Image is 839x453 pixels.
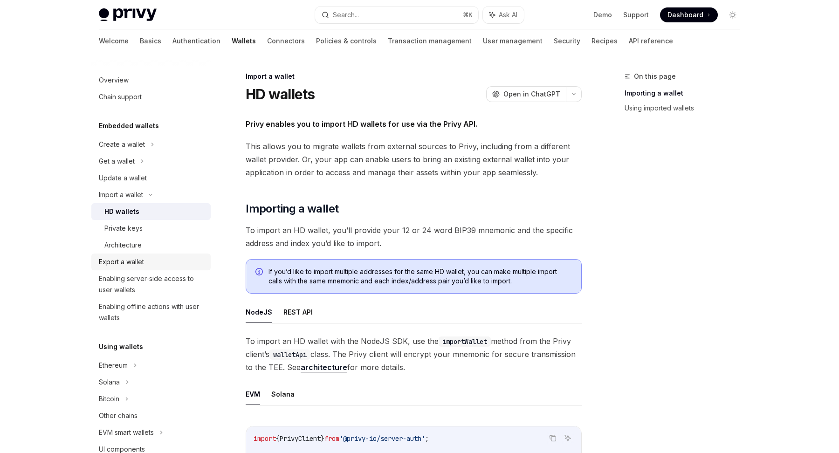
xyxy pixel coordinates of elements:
[99,341,143,352] h5: Using wallets
[246,119,477,129] strong: Privy enables you to import HD wallets for use via the Privy API.
[99,360,128,371] div: Ethereum
[315,7,478,23] button: Search...⌘K
[463,11,473,19] span: ⌘ K
[503,89,560,99] span: Open in ChatGPT
[99,8,157,21] img: light logo
[99,393,119,405] div: Bitcoin
[483,7,524,23] button: Ask AI
[255,268,265,277] svg: Info
[629,30,673,52] a: API reference
[91,237,211,254] a: Architecture
[99,172,147,184] div: Update a wallet
[99,301,205,323] div: Enabling offline actions with user wallets
[91,220,211,237] a: Private keys
[280,434,321,443] span: PrivyClient
[246,86,315,103] h1: HD wallets
[593,10,612,20] a: Demo
[104,206,139,217] div: HD wallets
[623,10,649,20] a: Support
[324,434,339,443] span: from
[99,427,154,438] div: EVM smart wallets
[91,203,211,220] a: HD wallets
[99,189,143,200] div: Import a wallet
[99,75,129,86] div: Overview
[246,201,338,216] span: Importing a wallet
[91,89,211,105] a: Chain support
[99,120,159,131] h5: Embedded wallets
[439,336,491,347] code: importWallet
[499,10,517,20] span: Ask AI
[246,140,582,179] span: This allows you to migrate wallets from external sources to Privy, including from a different wal...
[246,383,260,405] button: EVM
[254,434,276,443] span: import
[91,407,211,424] a: Other chains
[625,101,748,116] a: Using imported wallets
[269,350,310,360] code: walletApi
[232,30,256,52] a: Wallets
[99,410,138,421] div: Other chains
[99,273,205,295] div: Enabling server-side access to user wallets
[99,139,145,150] div: Create a wallet
[99,256,144,268] div: Export a wallet
[140,30,161,52] a: Basics
[333,9,359,21] div: Search...
[562,432,574,444] button: Ask AI
[339,434,425,443] span: '@privy-io/server-auth'
[660,7,718,22] a: Dashboard
[725,7,740,22] button: Toggle dark mode
[591,30,618,52] a: Recipes
[172,30,220,52] a: Authentication
[246,301,272,323] button: NodeJS
[301,363,347,372] a: architecture
[99,30,129,52] a: Welcome
[486,86,566,102] button: Open in ChatGPT
[246,224,582,250] span: To import an HD wallet, you’ll provide your 12 or 24 word BIP39 mnemonic and the specific address...
[91,254,211,270] a: Export a wallet
[104,240,142,251] div: Architecture
[91,72,211,89] a: Overview
[667,10,703,20] span: Dashboard
[99,91,142,103] div: Chain support
[99,156,135,167] div: Get a wallet
[91,170,211,186] a: Update a wallet
[271,383,295,405] button: Solana
[91,298,211,326] a: Enabling offline actions with user wallets
[483,30,543,52] a: User management
[91,270,211,298] a: Enabling server-side access to user wallets
[246,72,582,81] div: Import a wallet
[625,86,748,101] a: Importing a wallet
[99,377,120,388] div: Solana
[246,335,582,374] span: To import an HD wallet with the NodeJS SDK, use the method from the Privy client’s class. The Pri...
[388,30,472,52] a: Transaction management
[104,223,143,234] div: Private keys
[321,434,324,443] span: }
[276,434,280,443] span: {
[283,301,313,323] button: REST API
[267,30,305,52] a: Connectors
[425,434,429,443] span: ;
[268,267,572,286] span: If you’d like to import multiple addresses for the same HD wallet, you can make multiple import c...
[547,432,559,444] button: Copy the contents from the code block
[316,30,377,52] a: Policies & controls
[554,30,580,52] a: Security
[634,71,676,82] span: On this page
